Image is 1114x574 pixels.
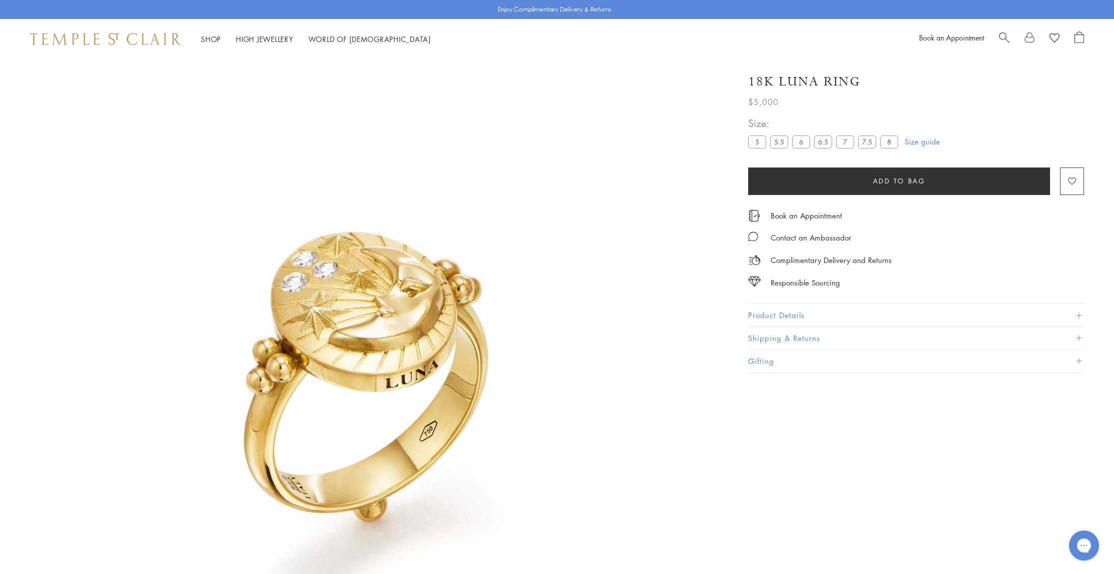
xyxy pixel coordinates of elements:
[748,304,1084,326] button: Product Details
[770,135,788,148] label: 5.5
[919,32,984,42] a: Book an Appointment
[30,33,181,45] img: Temple St. Clair
[748,210,760,221] img: icon_appointment.svg
[201,34,221,44] a: ShopShop
[748,254,761,266] img: icon_delivery.svg
[836,135,854,148] label: 7
[748,135,766,148] label: 5
[771,210,842,221] a: Book an Appointment
[748,276,761,286] img: icon_sourcing.svg
[748,231,758,241] img: MessageIcon-01_2.svg
[771,276,840,289] div: Responsible Sourcing
[1075,31,1084,46] a: Open Shopping Bag
[880,135,898,148] label: 8
[771,231,851,244] div: Contact an Ambassador
[748,95,779,108] span: $5,000
[236,34,293,44] a: High JewelleryHigh Jewellery
[792,135,810,148] label: 6
[748,73,861,90] h1: 18K Luna Ring
[814,135,832,148] label: 6.5
[748,350,1084,372] button: Gifting
[1064,527,1104,564] iframe: Gorgias live chat messenger
[999,31,1010,46] a: Search
[771,254,892,266] p: Complimentary Delivery and Returns
[308,34,431,44] a: World of [DEMOGRAPHIC_DATA]World of [DEMOGRAPHIC_DATA]
[873,175,926,186] span: Add to bag
[748,327,1084,349] button: Shipping & Returns
[748,115,902,131] span: Size:
[748,167,1050,195] button: Add to bag
[858,135,876,148] label: 7.5
[498,4,611,14] p: Enjoy Complimentary Delivery & Returns
[1050,31,1060,46] a: View Wishlist
[201,33,431,45] nav: Main navigation
[905,136,940,146] a: Size guide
